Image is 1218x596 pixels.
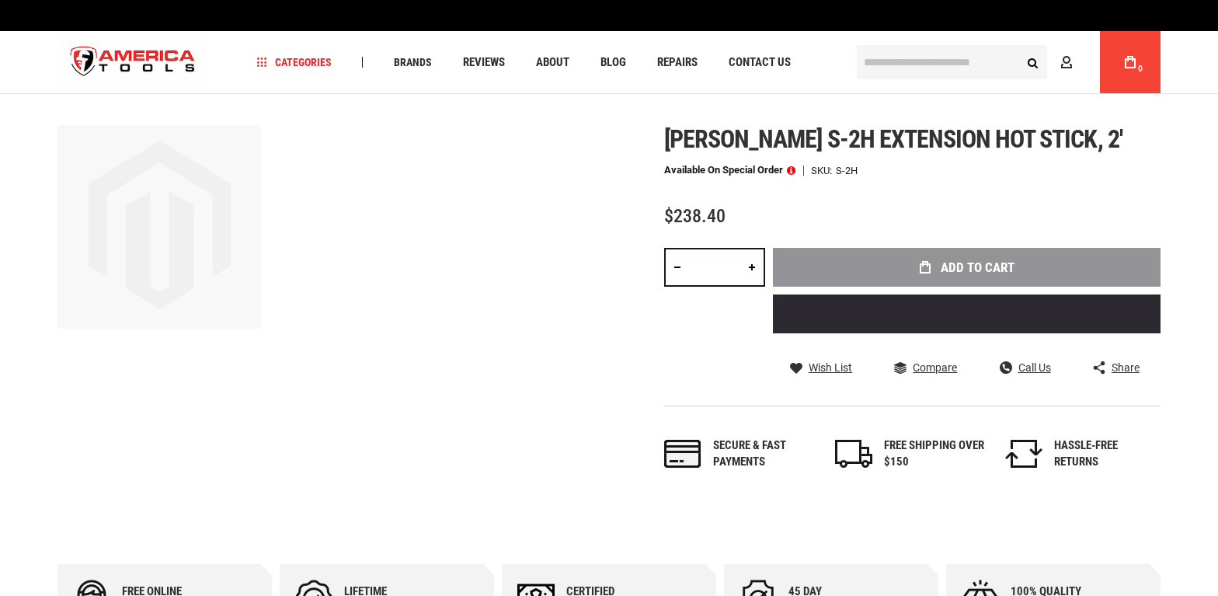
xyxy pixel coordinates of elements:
strong: SKU [811,166,836,176]
a: 0 [1115,31,1145,93]
span: Compare [913,362,957,373]
span: 0 [1138,64,1143,73]
div: FREE SHIPPING OVER $150 [884,437,985,471]
img: main product photo [57,125,261,329]
div: S-2H [836,166,858,176]
span: Wish List [809,362,852,373]
button: Search [1018,47,1047,77]
a: Reviews [456,52,512,73]
a: About [529,52,576,73]
a: Compare [894,361,957,375]
span: Share [1112,362,1140,373]
a: Repairs [650,52,705,73]
span: Brands [394,57,432,68]
img: shipping [835,440,872,468]
a: Categories [250,52,339,73]
img: America Tools [57,33,208,92]
span: $238.40 [664,205,726,227]
div: HASSLE-FREE RETURNS [1054,437,1155,471]
a: Wish List [790,361,852,375]
a: store logo [57,33,208,92]
span: Categories [257,57,332,68]
span: Reviews [463,57,505,68]
a: Call Us [1000,361,1051,375]
span: Repairs [657,57,698,68]
a: Brands [387,52,439,73]
img: returns [1005,440,1042,468]
span: [PERSON_NAME] s-2h extension hot stick, 2' [664,124,1122,154]
a: Contact Us [722,52,798,73]
a: Blog [593,52,633,73]
div: Secure & fast payments [713,437,814,471]
span: Call Us [1018,362,1051,373]
span: About [536,57,569,68]
span: Blog [600,57,626,68]
span: Contact Us [729,57,791,68]
img: payments [664,440,701,468]
p: Available on Special Order [664,165,795,176]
